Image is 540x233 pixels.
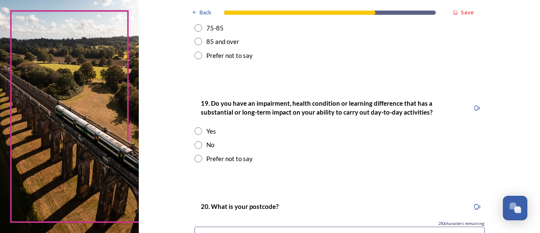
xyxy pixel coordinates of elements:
[503,196,527,220] button: Open Chat
[461,8,474,16] strong: Save
[206,51,253,60] div: Prefer not to say
[201,99,434,116] strong: 19. Do you have an impairment, health condition or learning difference that has a substantial or ...
[206,154,253,164] div: Prefer not to say
[206,126,216,136] div: Yes
[438,221,485,227] span: 250 characters remaining
[206,23,224,33] div: 75-85
[200,8,211,16] span: Back
[201,203,278,210] strong: 20. What is your postcode?
[206,37,239,47] div: 85 and over
[206,140,214,150] div: No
